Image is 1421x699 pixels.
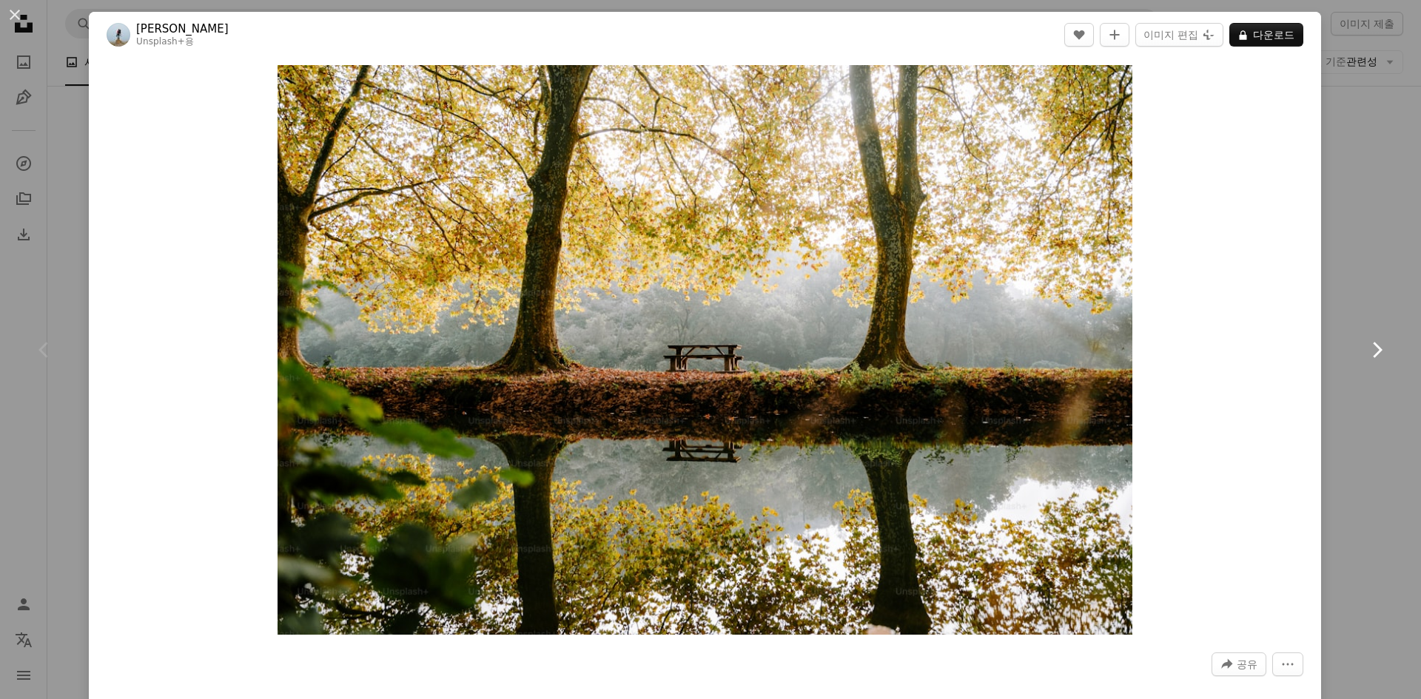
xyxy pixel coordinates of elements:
button: 이미지 편집 [1135,23,1223,47]
a: 다음 [1332,279,1421,421]
button: 더 많은 작업 [1272,652,1303,676]
span: 공유 [1237,653,1257,675]
a: Unsplash+ [136,36,185,47]
button: 다운로드 [1229,23,1303,47]
div: 용 [136,36,229,48]
img: Mathieu Odin의 프로필로 이동 [107,23,130,47]
button: 컬렉션에 추가 [1100,23,1129,47]
button: 이 이미지 공유 [1212,652,1266,676]
button: 이 이미지 확대 [278,65,1132,635]
img: 호수 옆 숲 한가운데에 앉아 있는 벤치 [278,65,1132,635]
button: 좋아요 [1064,23,1094,47]
a: [PERSON_NAME] [136,21,229,36]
